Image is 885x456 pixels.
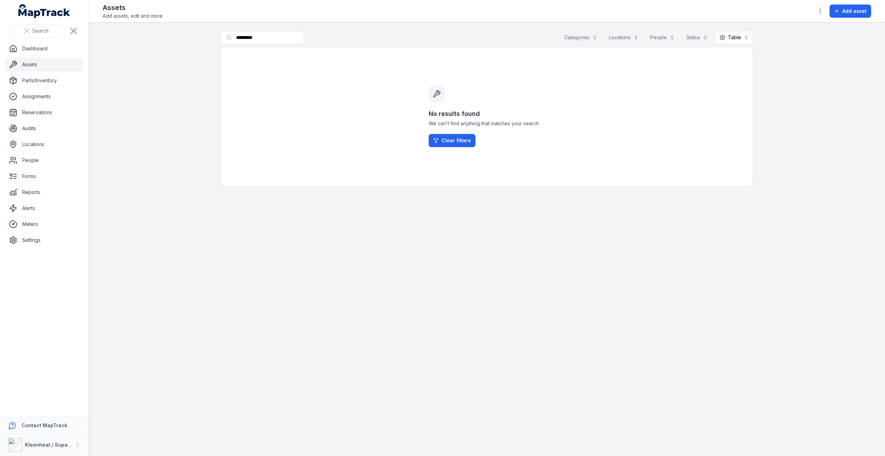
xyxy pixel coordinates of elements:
[6,58,83,71] a: Assets
[6,90,83,103] a: Assignments
[103,12,164,19] span: Add assets, edit and more.
[103,3,164,12] h2: Assets
[6,185,83,199] a: Reports
[6,217,83,231] a: Meters
[32,27,49,34] span: Search
[25,442,77,448] strong: Kleenheat / Supagas
[715,31,753,44] button: Table
[6,169,83,183] a: Forms
[429,109,545,119] h3: No results found
[8,24,64,37] button: Search
[6,74,83,87] a: Parts/Inventory
[6,153,83,167] a: People
[842,8,867,15] span: Add asset
[6,137,83,151] a: Locations
[429,120,545,127] span: We can't find anything that matches your search.
[682,31,712,44] button: Status
[429,134,475,147] a: Clear filters
[646,31,679,44] button: People
[6,42,83,56] a: Dashboard
[830,5,871,18] button: Add asset
[6,121,83,135] a: Audits
[18,4,70,18] a: MapTrack
[22,422,67,428] strong: Contact MapTrack
[6,201,83,215] a: Alerts
[6,233,83,247] a: Settings
[6,105,83,119] a: Reservations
